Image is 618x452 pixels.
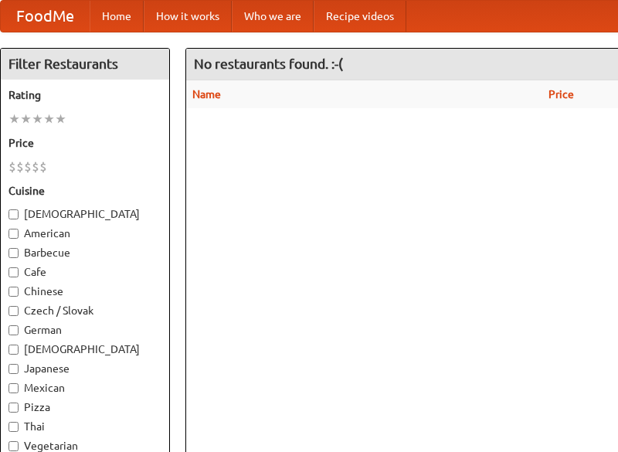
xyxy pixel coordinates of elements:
input: Thai [8,422,19,432]
input: Barbecue [8,248,19,258]
label: Barbecue [8,245,161,260]
a: Price [548,88,574,100]
h5: Price [8,135,161,151]
li: $ [8,158,16,175]
li: ★ [32,110,43,127]
input: American [8,229,19,239]
input: [DEMOGRAPHIC_DATA] [8,209,19,219]
a: FoodMe [1,1,90,32]
li: $ [24,158,32,175]
a: Home [90,1,144,32]
label: Czech / Slovak [8,303,161,318]
input: Vegetarian [8,441,19,451]
li: ★ [20,110,32,127]
h5: Rating [8,87,161,103]
input: Pizza [8,403,19,413]
label: [DEMOGRAPHIC_DATA] [8,342,161,357]
label: Pizza [8,399,161,415]
input: Mexican [8,383,19,393]
label: German [8,322,161,338]
label: Cafe [8,264,161,280]
li: $ [32,158,39,175]
label: Thai [8,419,161,434]
a: Name [192,88,221,100]
input: Cafe [8,267,19,277]
input: German [8,325,19,335]
h4: Filter Restaurants [1,49,169,80]
li: ★ [8,110,20,127]
input: [DEMOGRAPHIC_DATA] [8,345,19,355]
input: Japanese [8,364,19,374]
li: $ [16,158,24,175]
h5: Cuisine [8,183,161,199]
label: Chinese [8,284,161,299]
a: Recipe videos [314,1,406,32]
label: Japanese [8,361,161,376]
ng-pluralize: No restaurants found. :-( [194,56,343,71]
input: Czech / Slovak [8,306,19,316]
label: [DEMOGRAPHIC_DATA] [8,206,161,222]
label: American [8,226,161,241]
li: ★ [55,110,66,127]
a: How it works [144,1,232,32]
li: $ [39,158,47,175]
li: ★ [43,110,55,127]
input: Chinese [8,287,19,297]
label: Mexican [8,380,161,396]
a: Who we are [232,1,314,32]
